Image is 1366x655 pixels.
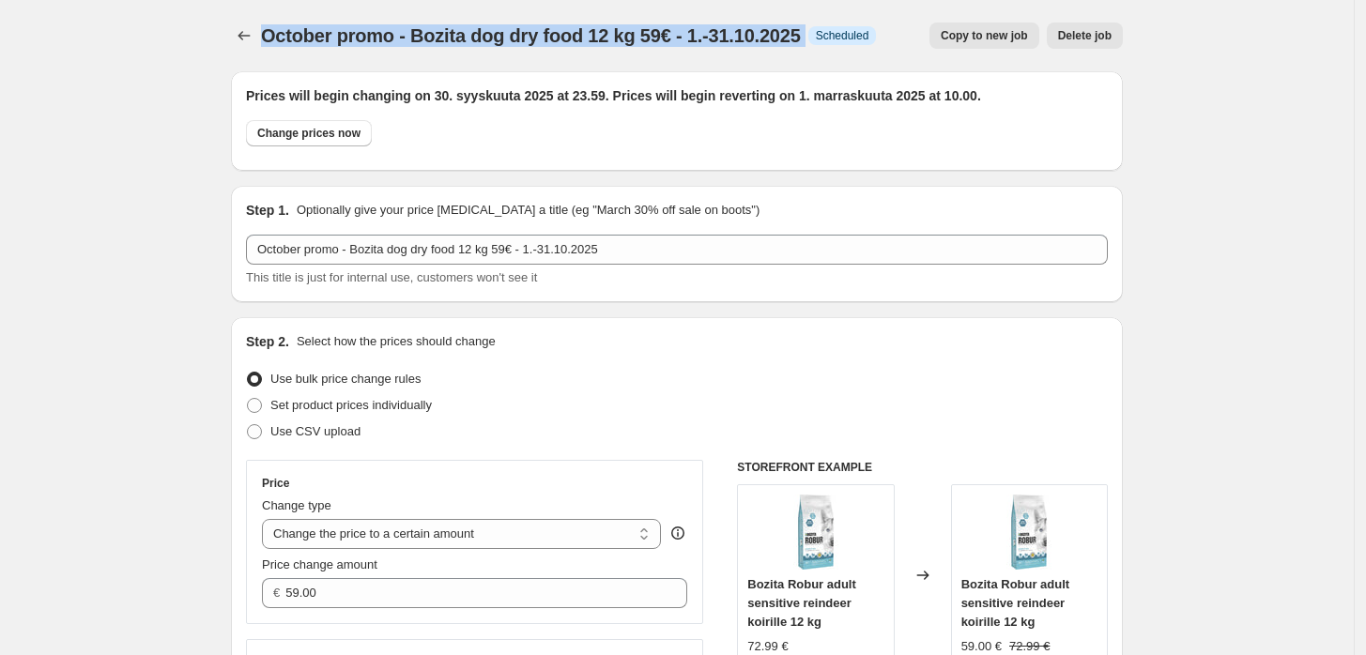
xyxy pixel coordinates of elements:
[297,201,760,220] p: Optionally give your price [MEDICAL_DATA] a title (eg "March 30% off sale on boots")
[297,332,496,351] p: Select how the prices should change
[246,201,289,220] h2: Step 1.
[816,28,869,43] span: Scheduled
[231,23,257,49] button: Price change jobs
[273,586,280,600] span: €
[246,270,537,284] span: This title is just for internal use, customers won't see it
[246,86,1108,105] h2: Prices will begin changing on 30. syyskuuta 2025 at 23.59. Prices will begin reverting on 1. marr...
[246,332,289,351] h2: Step 2.
[737,460,1108,475] h6: STOREFRONT EXAMPLE
[929,23,1039,49] button: Copy to new job
[747,577,856,629] span: Bozita Robur adult sensitive reindeer koirille 12 kg
[257,126,361,141] span: Change prices now
[941,28,1028,43] span: Copy to new job
[262,498,331,512] span: Change type
[246,120,372,146] button: Change prices now
[1058,28,1112,43] span: Delete job
[668,524,687,542] div: help
[270,424,361,438] span: Use CSV upload
[261,25,801,46] span: October promo - Bozita dog dry food 12 kg 59€ - 1.-31.10.2025
[262,557,377,571] span: Price change amount
[961,577,1070,629] span: Bozita Robur adult sensitive reindeer koirille 12 kg
[262,476,289,491] h3: Price
[270,398,432,412] span: Set product prices individually
[285,578,658,608] input: 80.00
[246,235,1108,265] input: 30% off holiday sale
[270,372,421,386] span: Use bulk price change rules
[991,495,1067,570] img: bozitaroburreindeer12kg_80x.webp
[1047,23,1123,49] button: Delete job
[778,495,853,570] img: bozitaroburreindeer12kg_80x.webp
